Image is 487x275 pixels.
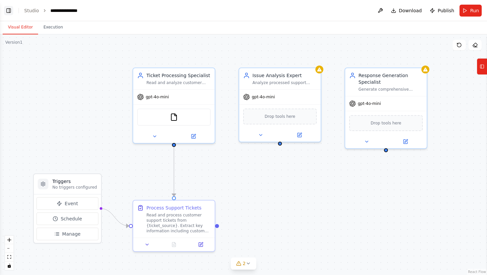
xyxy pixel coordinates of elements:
[252,94,275,100] span: gpt-4o-mini
[470,7,479,14] span: Run
[281,131,318,139] button: Open in side panel
[468,270,486,274] a: React Flow attribution
[61,215,82,222] span: Schedule
[133,68,215,144] div: Ticket Processing SpecialistRead and analyze customer support tickets from various sources, extra...
[52,178,97,185] h3: Triggers
[388,5,425,17] button: Download
[345,68,427,149] div: Response Generation SpecialistGenerate comprehensive summaries for the support team, create sugge...
[33,173,102,244] div: TriggersNo triggers configuredEventScheduleManage
[36,197,98,210] button: Event
[170,113,178,121] img: FileReadTool
[239,68,321,142] div: Issue Analysis ExpertAnalyze processed support tickets to identify patterns, common issues, and d...
[243,260,246,267] span: 2
[252,80,317,85] div: Analyze processed support tickets to identify patterns, common issues, and determine urgency leve...
[427,5,457,17] button: Publish
[36,228,98,240] button: Manage
[100,205,129,229] g: Edge from triggers to 1fbb1a38-50c3-4660-ae10-76eeb1440a26
[133,200,215,252] div: Process Support TicketsRead and process customer support tickets from {ticket_source}. Extract ke...
[189,241,212,249] button: Open in side panel
[252,72,317,79] div: Issue Analysis Expert
[146,72,211,79] div: Ticket Processing Specialist
[62,231,81,237] span: Manage
[5,236,14,244] button: zoom in
[38,21,68,34] button: Execution
[52,185,97,190] p: No triggers configured
[438,7,454,14] span: Publish
[5,40,23,45] div: Version 1
[358,101,381,106] span: gpt-4o-mini
[358,72,423,85] div: Response Generation Specialist
[5,244,14,253] button: zoom out
[5,253,14,261] button: fit view
[146,205,201,211] div: Process Support Tickets
[146,94,169,100] span: gpt-4o-mini
[387,138,424,146] button: Open in side panel
[265,113,296,120] span: Drop tools here
[5,236,14,270] div: React Flow controls
[146,212,211,234] div: Read and process customer support tickets from {ticket_source}. Extract key information including...
[460,5,482,17] button: Run
[36,212,98,225] button: Schedule
[175,132,212,140] button: Open in side panel
[65,200,78,207] span: Event
[399,7,422,14] span: Download
[4,6,13,15] button: Show left sidebar
[5,261,14,270] button: toggle interactivity
[24,8,39,13] a: Studio
[231,257,256,270] button: 2
[3,21,38,34] button: Visual Editor
[160,241,188,249] button: No output available
[358,87,423,92] div: Generate comprehensive summaries for the support team, create suggested responses for frequently ...
[371,120,402,126] span: Drop tools here
[146,80,211,85] div: Read and analyze customer support tickets from various sources, extracting key information such a...
[24,7,84,14] nav: breadcrumb
[171,147,177,196] g: Edge from 13d99467-8297-481d-b14d-c97516cfb78e to 1fbb1a38-50c3-4660-ae10-76eeb1440a26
